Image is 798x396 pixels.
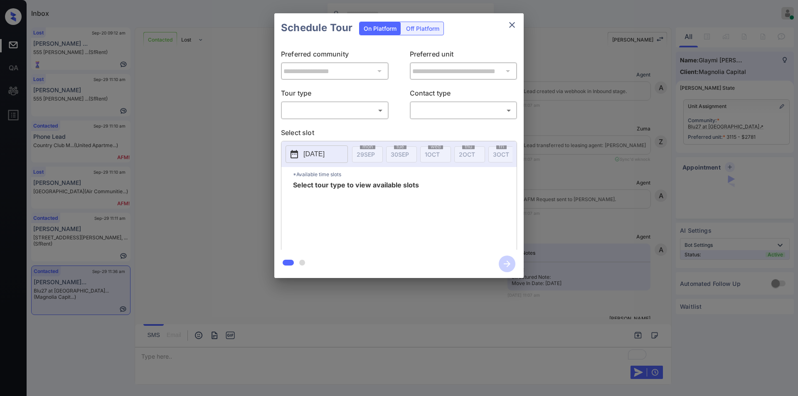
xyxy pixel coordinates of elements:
[360,22,401,35] div: On Platform
[303,149,325,159] p: [DATE]
[293,167,517,182] p: *Available time slots
[281,88,389,101] p: Tour type
[410,49,517,62] p: Preferred unit
[410,88,517,101] p: Contact type
[281,128,517,141] p: Select slot
[286,145,348,163] button: [DATE]
[293,182,419,248] span: Select tour type to view available slots
[402,22,443,35] div: Off Platform
[504,17,520,33] button: close
[281,49,389,62] p: Preferred community
[274,13,359,42] h2: Schedule Tour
